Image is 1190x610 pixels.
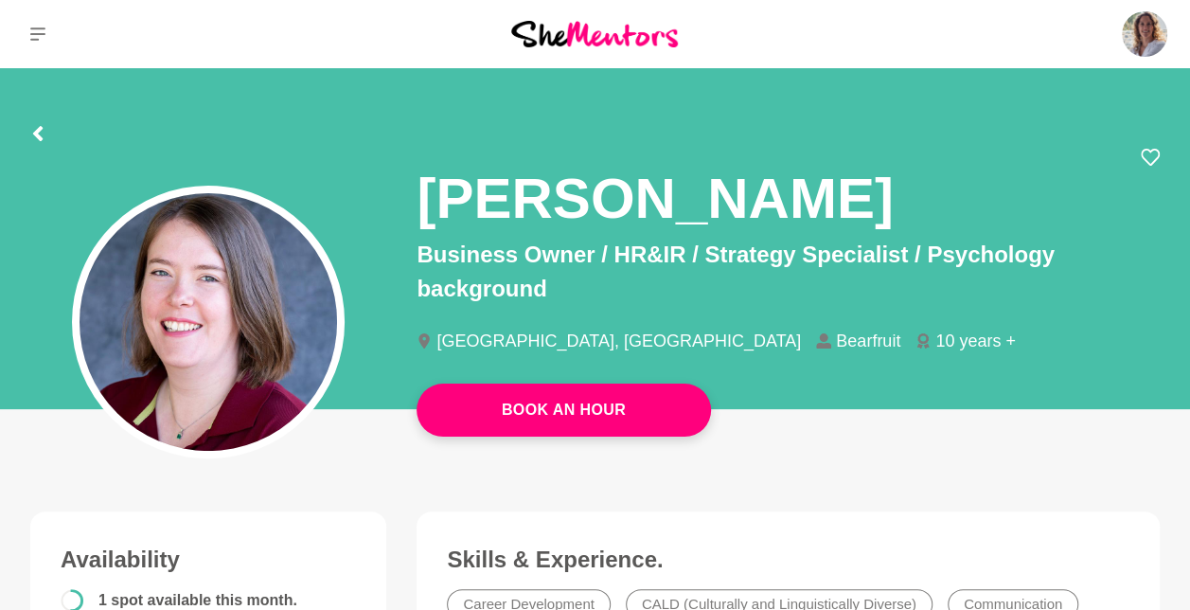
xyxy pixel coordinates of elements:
[98,592,297,608] span: 1 spot available this month.
[915,332,1031,350] li: 10 years +
[511,21,678,46] img: She Mentors Logo
[61,546,356,574] h3: Availability
[447,546,1129,574] h3: Skills & Experience.
[1122,11,1167,57] img: Rafa Tadielo
[417,163,893,234] h1: [PERSON_NAME]
[816,332,915,350] li: Bearfruit
[417,332,816,350] li: [GEOGRAPHIC_DATA], [GEOGRAPHIC_DATA]
[417,238,1160,306] p: Business Owner / HR&IR / Strategy Specialist / Psychology background
[417,384,711,437] button: Book An Hour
